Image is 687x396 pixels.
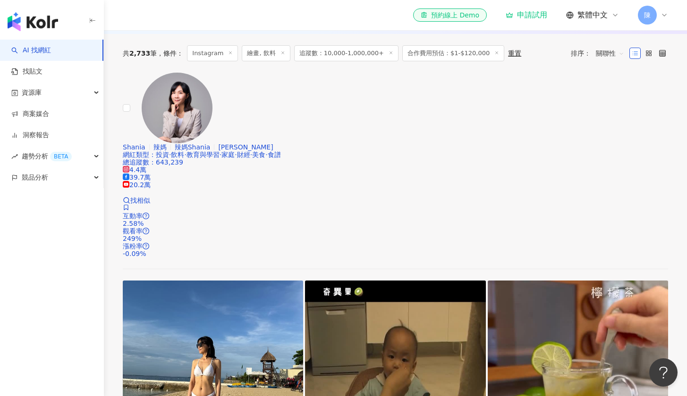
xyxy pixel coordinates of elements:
[571,46,629,61] div: 排序：
[265,151,267,158] span: ·
[157,49,183,57] span: 條件 ：
[171,151,184,158] span: 飲料
[130,197,150,204] span: 找相似
[22,82,42,103] span: 資源庫
[123,242,143,250] span: 漲粉率
[8,12,58,31] img: logo
[413,8,487,22] a: 預約線上 Demo
[143,228,149,234] span: question-circle
[242,45,290,61] span: 繪畫, 飲料
[421,10,479,20] div: 預約線上 Demo
[153,143,167,151] span: 辣媽
[508,49,521,57] div: 重置
[123,181,151,189] span: 20.2萬
[142,73,212,143] img: KOL Avatar
[402,45,504,61] span: 合作費用預估：$1-$120,000
[123,197,150,204] a: 找相似
[175,143,211,151] span: 辣媽Shania
[506,10,547,20] a: 申請試用
[11,109,49,119] a: 商案媒合
[123,151,668,158] div: 網紅類型 ：
[11,46,51,55] a: searchAI 找網紅
[169,151,171,158] span: ·
[11,67,42,76] a: 找貼文
[649,358,678,387] iframe: Help Scout Beacon - Open
[187,151,220,158] span: 教育與學習
[143,243,149,249] span: question-circle
[123,235,668,242] div: 249%
[22,167,48,188] span: 競品分析
[294,45,399,61] span: 追蹤數：10,000-1,000,000+
[268,151,281,158] span: 食譜
[187,45,238,61] span: Instagram
[235,151,237,158] span: ·
[123,166,146,173] span: 4.4萬
[123,227,143,235] span: 觀看率
[644,10,651,20] span: 陳
[50,152,72,161] div: BETA
[123,49,157,57] div: 共 筆
[237,151,250,158] span: 財經
[156,151,169,158] span: 投資
[123,250,668,257] div: -0.09%
[218,143,273,151] span: [PERSON_NAME]
[123,173,151,181] span: 39.7萬
[123,158,668,166] div: 總追蹤數 ： 643,239
[596,46,624,61] span: 關聯性
[129,49,150,57] span: 2,733
[123,212,143,220] span: 互動率
[252,151,265,158] span: 美食
[11,131,49,140] a: 洞察報告
[143,213,149,219] span: question-circle
[250,151,252,158] span: ·
[577,10,608,20] span: 繁體中文
[123,143,145,151] span: Shania
[22,146,72,167] span: 趨勢分析
[123,220,668,227] div: 2.58%
[221,151,235,158] span: 家庭
[11,153,18,160] span: rise
[184,151,186,158] span: ·
[220,151,221,158] span: ·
